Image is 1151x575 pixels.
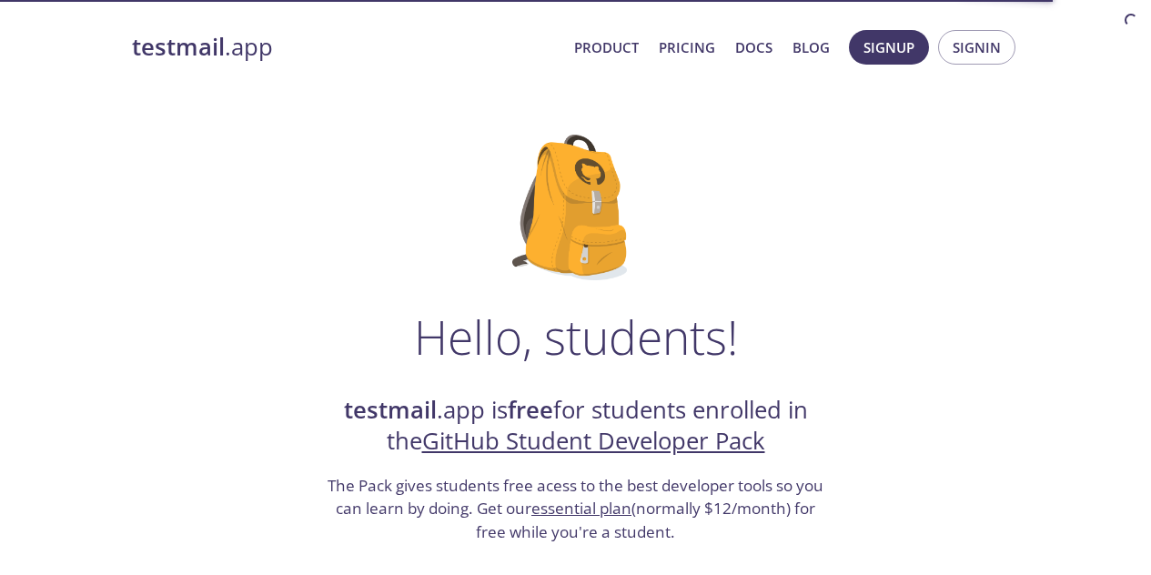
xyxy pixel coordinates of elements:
[414,309,738,364] h1: Hello, students!
[531,498,631,519] a: essential plan
[659,35,715,59] a: Pricing
[953,35,1001,59] span: Signin
[849,30,929,65] button: Signup
[735,35,772,59] a: Docs
[132,32,560,63] a: testmail.app
[508,394,553,426] strong: free
[512,135,639,280] img: github-student-backpack.png
[938,30,1015,65] button: Signin
[793,35,830,59] a: Blog
[863,35,914,59] span: Signup
[326,395,826,458] h2: .app is for students enrolled in the
[132,31,225,63] strong: testmail
[422,425,765,457] a: GitHub Student Developer Pack
[344,394,437,426] strong: testmail
[574,35,639,59] a: Product
[326,474,826,544] h3: The Pack gives students free acess to the best developer tools so you can learn by doing. Get our...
